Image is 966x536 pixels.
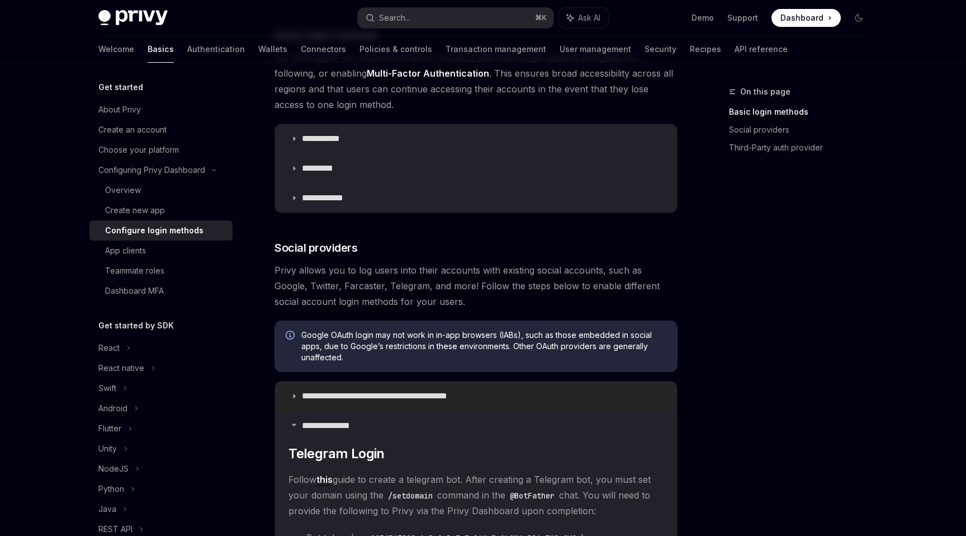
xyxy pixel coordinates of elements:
[98,36,134,63] a: Welcome
[105,224,203,237] div: Configure login methods
[771,9,841,27] a: Dashboard
[578,12,600,23] span: Ask AI
[727,12,758,23] a: Support
[98,361,144,375] div: React native
[89,220,233,241] a: Configure login methods
[89,200,233,220] a: Create new app
[89,100,233,120] a: About Privy
[98,422,121,435] div: Flutter
[98,81,143,94] h5: Get started
[367,68,489,79] a: Multi-Factor Authentication
[105,244,146,257] div: App clients
[729,103,877,121] a: Basic login methods
[98,502,116,516] div: Java
[780,12,823,23] span: Dashboard
[258,36,287,63] a: Wallets
[98,123,167,137] div: Create an account
[98,103,141,116] div: About Privy
[446,36,546,63] a: Transaction management
[187,36,245,63] a: Authentication
[316,474,333,486] a: this
[98,442,117,455] div: Unity
[98,319,174,332] h5: Get started by SDK
[358,8,553,28] button: Search...⌘K
[89,120,233,140] a: Create an account
[301,330,666,363] span: Google OAuth login may not work in in-app browsers (IABs), such as those embedded in social apps,...
[735,36,788,63] a: API reference
[286,331,297,342] svg: Info
[98,341,120,355] div: React
[89,241,233,261] a: App clients
[98,482,124,496] div: Python
[105,284,164,298] div: Dashboard MFA
[274,262,678,309] span: Privy allows you to log users into their accounts with existing social accounts, such as Google, ...
[274,240,357,256] span: Social providers
[105,184,141,197] div: Overview
[105,264,164,278] div: Teammate roles
[729,139,877,157] a: Third-Party auth provider
[288,472,664,519] span: Follow guide to create a telegram bot. After creating a Telegram bot, you must set your domain us...
[379,11,410,25] div: Search...
[505,490,559,502] code: @BotFather
[288,445,385,463] span: Telegram Login
[301,36,346,63] a: Connectors
[690,36,721,63] a: Recipes
[148,36,174,63] a: Basics
[98,523,132,536] div: REST API
[729,121,877,139] a: Social providers
[645,36,676,63] a: Security
[359,36,432,63] a: Policies & controls
[98,163,205,177] div: Configuring Privy Dashboard
[274,50,678,112] span: For most apps, we recommend either including alternative login options alongside the following, o...
[98,10,168,26] img: dark logo
[740,85,790,98] span: On this page
[89,261,233,281] a: Teammate roles
[89,140,233,160] a: Choose your platform
[850,9,868,27] button: Toggle dark mode
[535,13,547,22] span: ⌘ K
[98,143,179,157] div: Choose your platform
[89,281,233,301] a: Dashboard MFA
[105,204,165,217] div: Create new app
[89,180,233,200] a: Overview
[560,36,631,63] a: User management
[98,382,116,395] div: Swift
[559,8,608,28] button: Ask AI
[383,490,437,502] code: /setdomain
[98,402,127,415] div: Android
[692,12,714,23] a: Demo
[98,462,129,476] div: NodeJS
